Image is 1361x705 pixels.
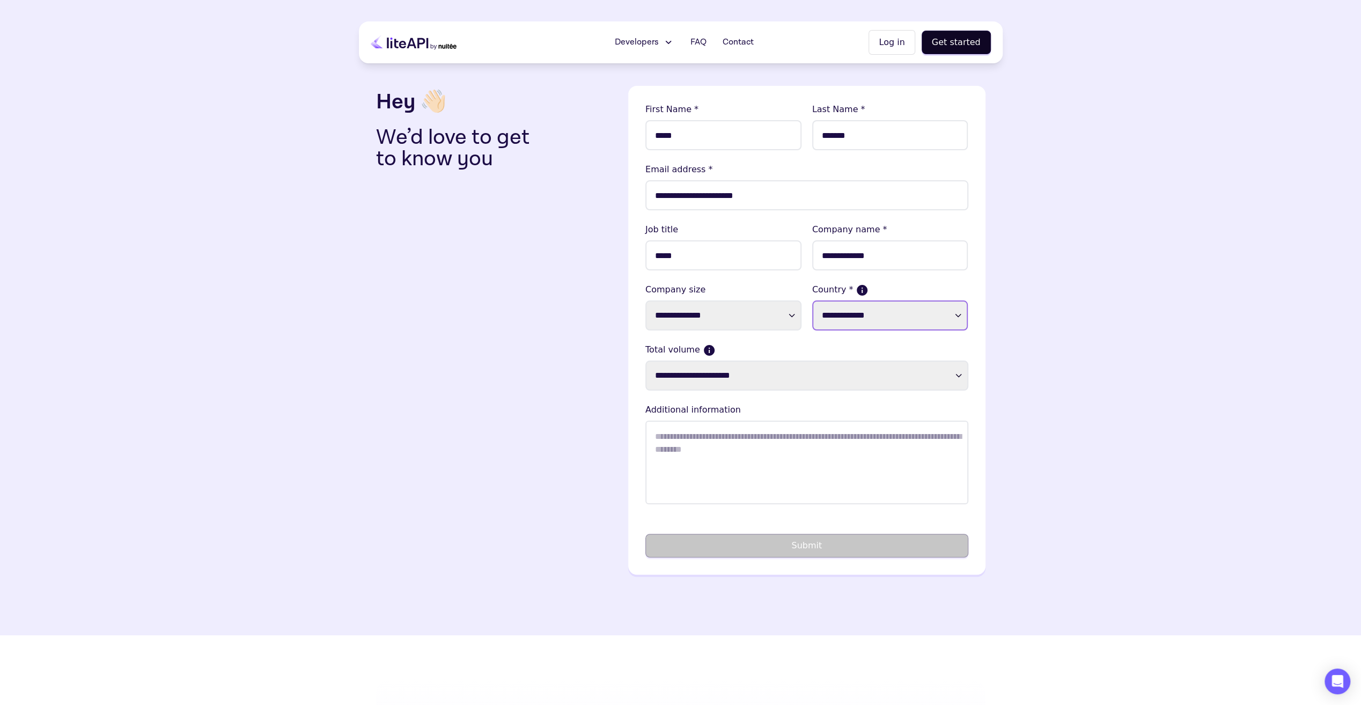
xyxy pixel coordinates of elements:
[857,285,867,295] button: If more than one country, please select where the majority of your sales come from.
[645,103,801,116] lable: First Name *
[645,403,968,416] lable: Additional information
[645,343,968,356] label: Total volume
[704,346,714,355] button: Current monthly volume your business makes in USD
[812,283,968,296] label: Country *
[683,32,712,53] a: FAQ
[614,36,658,49] span: Developers
[812,223,968,236] lable: Company name *
[716,32,760,53] a: Contact
[376,86,620,118] h3: Hey 👋🏻
[645,283,801,296] label: Company size
[812,103,968,116] lable: Last Name *
[922,31,991,54] button: Get started
[869,30,915,55] button: Log in
[376,127,547,170] p: We’d love to get to know you
[645,163,968,176] lable: Email address *
[608,32,680,53] button: Developers
[645,534,968,557] button: Submit
[690,36,706,49] span: FAQ
[645,223,801,236] lable: Job title
[722,36,753,49] span: Contact
[1325,669,1350,694] div: Open Intercom Messenger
